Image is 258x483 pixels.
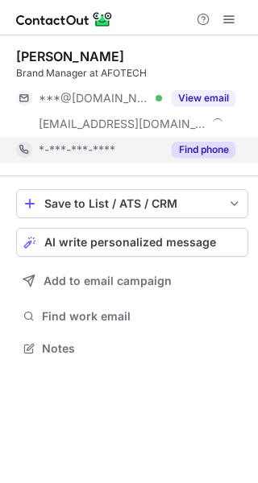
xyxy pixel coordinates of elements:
button: Add to email campaign [16,266,248,295]
span: AI write personalized message [44,236,216,249]
button: Reveal Button [172,142,235,158]
span: [EMAIL_ADDRESS][DOMAIN_NAME] [39,117,206,131]
button: AI write personalized message [16,228,248,257]
span: ***@[DOMAIN_NAME] [39,91,150,105]
div: Save to List / ATS / CRM [44,197,220,210]
button: Reveal Button [172,90,235,106]
img: ContactOut v5.3.10 [16,10,113,29]
span: Notes [42,341,242,356]
button: Notes [16,337,248,360]
span: Find work email [42,309,242,324]
button: save-profile-one-click [16,189,248,218]
div: Brand Manager at AFOTECH [16,66,248,80]
div: [PERSON_NAME] [16,48,124,64]
button: Find work email [16,305,248,328]
span: Add to email campaign [44,275,172,287]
